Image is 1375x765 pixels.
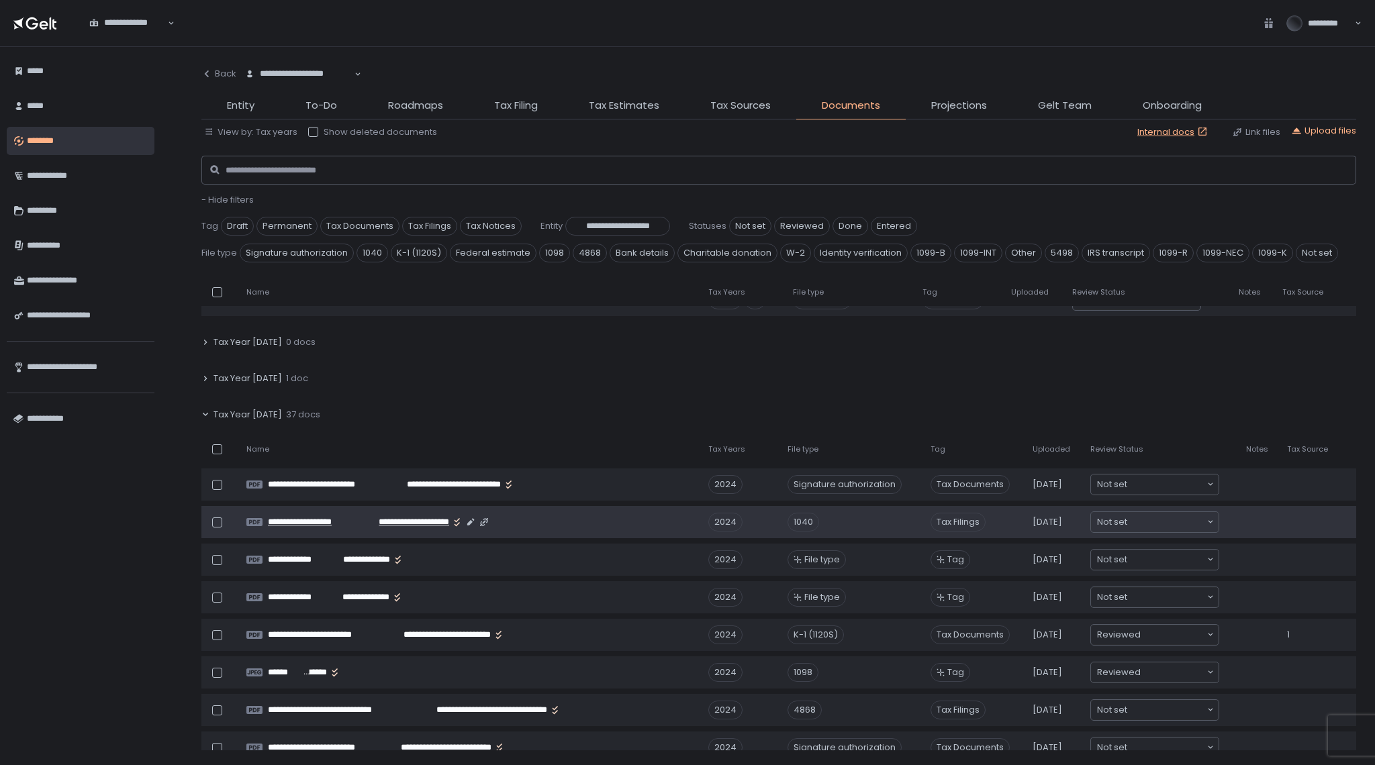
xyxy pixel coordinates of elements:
button: View by: Tax years [204,126,297,138]
span: Reviewed [1097,628,1141,642]
span: 37 docs [286,409,320,421]
span: Tax Year [DATE] [214,409,282,421]
span: Tag [947,666,964,678]
span: File type [804,591,840,603]
div: 2024 [708,625,743,644]
span: Notes [1246,444,1268,454]
span: Entity [227,98,254,113]
span: 1 [1287,629,1290,641]
span: K-1 (1120S) [391,244,447,262]
div: Search for option [1091,625,1219,645]
div: K-1 (1120S) [788,625,844,644]
span: Uploaded [1033,444,1070,454]
span: Tax Filings [931,701,986,719]
span: File type [793,287,824,297]
span: Tax Years [708,287,745,297]
span: Tax Years [708,444,745,454]
span: - Hide filters [201,193,254,206]
button: - Hide filters [201,194,254,206]
span: Tag [201,220,218,232]
span: Not set [1097,515,1127,529]
div: 4868 [788,701,822,719]
span: File type [804,554,840,566]
span: 1098 [539,244,570,262]
span: Tax Documents [320,217,399,236]
span: Tax Sources [710,98,771,113]
div: Search for option [236,60,361,89]
span: Tax Documents [931,738,1010,757]
span: Tax Filing [494,98,538,113]
div: 1098 [788,663,818,682]
div: 2024 [708,701,743,719]
span: Name [246,444,269,454]
input: Search for option [89,29,167,42]
span: 5498 [1045,244,1079,262]
span: To-Do [305,98,337,113]
span: [DATE] [1033,478,1062,491]
span: Tag [922,287,937,297]
button: Link files [1232,126,1280,138]
div: Search for option [1091,737,1219,758]
div: Search for option [1091,662,1219,682]
span: Draft [221,217,254,236]
button: Back [201,60,236,87]
div: Search for option [1091,474,1219,495]
div: 2024 [708,663,743,682]
span: File type [201,247,237,259]
span: Not set [1097,703,1127,717]
span: Roadmaps [388,98,443,113]
span: Signature authorization [240,244,354,262]
div: Search for option [81,9,175,38]
span: Not set [729,217,771,236]
span: 1040 [357,244,388,262]
span: Permanent [256,217,318,236]
span: Statuses [689,220,726,232]
span: 1 doc [286,372,308,385]
span: 1099-R [1153,244,1194,262]
span: [DATE] [1033,704,1062,716]
span: Not set [1097,553,1127,566]
span: Not set [1097,478,1127,491]
span: Not set [1097,591,1127,604]
div: 2024 [708,513,743,531]
input: Search for option [1141,628,1206,642]
span: [DATE] [1033,591,1062,603]
span: Tax Estimates [589,98,659,113]
span: Gelt Team [1038,98,1092,113]
span: Tax Notices [460,217,522,236]
div: Signature authorization [788,475,902,494]
input: Search for option [1141,666,1206,679]
span: Reviewed [1097,666,1141,679]
span: Documents [822,98,880,113]
span: Tax Source [1287,444,1328,454]
span: Uploaded [1011,287,1049,297]
input: Search for option [1127,515,1206,529]
input: Search for option [1127,703,1206,717]
span: File type [788,444,818,454]
span: Done [833,217,868,236]
input: Search for option [1127,591,1206,604]
span: Charitable donation [677,244,777,262]
span: IRS transcript [1082,244,1150,262]
div: 2024 [708,475,743,494]
span: Tax Filings [931,513,986,531]
div: Back [201,68,236,80]
div: 2024 [708,738,743,757]
span: Other [1005,244,1042,262]
span: Tax Filings [402,217,457,236]
span: W-2 [780,244,811,262]
input: Search for option [1127,553,1206,566]
div: 2024 [708,550,743,569]
button: Upload files [1291,125,1356,137]
div: Signature authorization [788,738,902,757]
span: Identity verification [814,244,908,262]
span: 1099-B [910,244,951,262]
span: Tax Year [DATE] [214,372,282,385]
span: Tag [931,444,945,454]
span: [DATE] [1033,742,1062,754]
span: 0 docs [286,336,316,348]
span: Not set [1097,741,1127,754]
div: Search for option [1091,700,1219,720]
span: Tag [947,591,964,603]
